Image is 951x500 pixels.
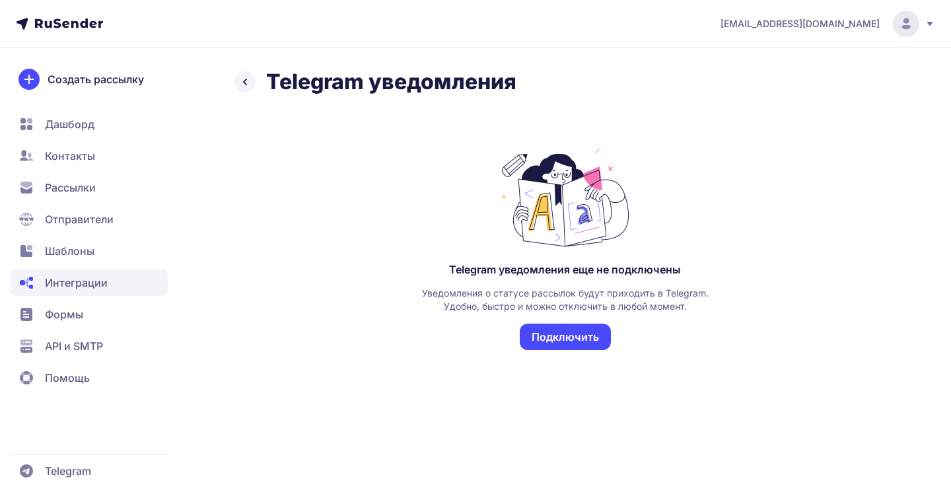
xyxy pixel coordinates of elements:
span: Формы [45,306,83,322]
div: Уведомления о статусе рассылок будут приходить в Telegram. Удобно, быстро и можно отключить в люб... [420,287,711,313]
h2: Telegram уведомления [266,69,516,95]
span: Интеграции [45,275,108,291]
span: Контакты [45,148,95,164]
span: [EMAIL_ADDRESS][DOMAIN_NAME] [721,17,880,30]
span: Помощь [45,370,90,386]
span: API и SMTP [45,338,103,354]
a: Telegram [11,458,168,484]
span: Telegram [45,463,91,479]
span: Отправители [45,211,114,227]
span: Дашборд [45,116,94,132]
span: Создать рассылку [48,71,144,87]
span: Рассылки [45,180,96,196]
img: Telegram уведомления [499,148,631,247]
span: Шаблоны [45,243,94,259]
button: Подключить [520,324,611,350]
div: Telegram уведомления еще не подключены [449,263,681,276]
